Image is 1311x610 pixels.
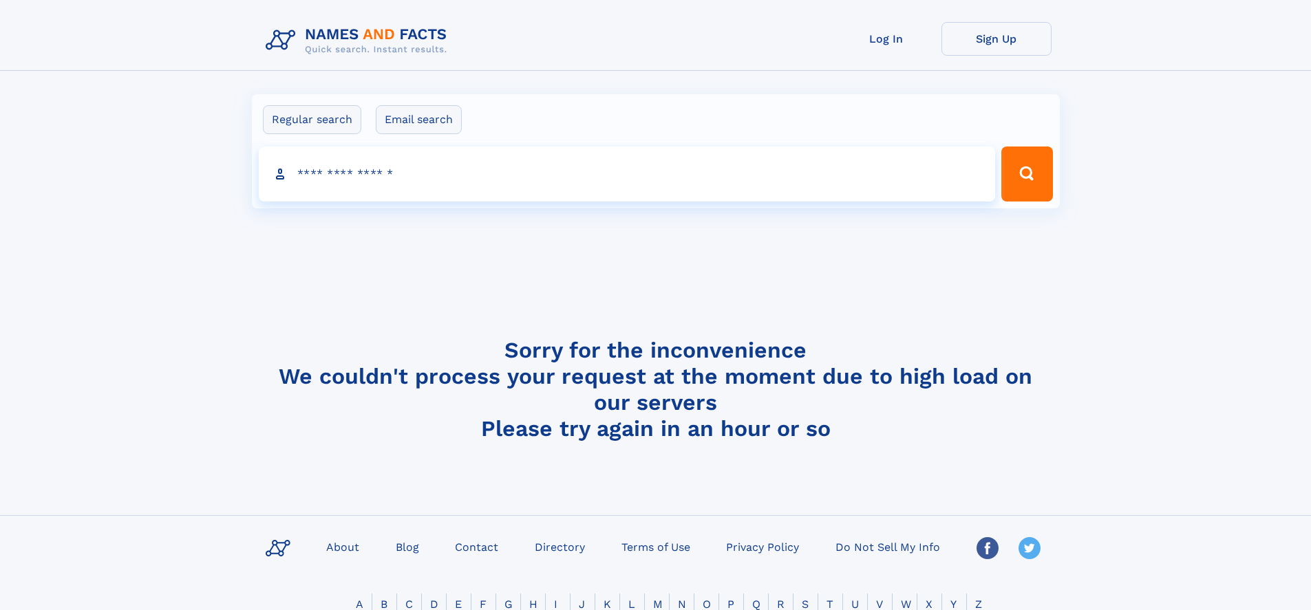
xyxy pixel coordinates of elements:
img: Twitter [1019,537,1041,559]
a: Contact [449,536,504,556]
a: Privacy Policy [721,536,804,556]
input: search input [259,146,996,201]
a: Blog [390,536,425,556]
h4: Sorry for the inconvenience We couldn't process your request at the moment due to high load on ou... [260,337,1052,442]
a: Do Not Sell My Info [830,536,946,556]
a: Sign Up [941,22,1052,56]
img: Logo Names and Facts [260,22,458,59]
a: Log In [831,22,941,56]
label: Regular search [263,105,361,134]
a: Terms of Use [616,536,696,556]
a: About [321,536,365,556]
label: Email search [376,105,462,134]
img: Facebook [977,537,999,559]
a: Directory [529,536,590,556]
button: Search Button [1001,146,1052,201]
